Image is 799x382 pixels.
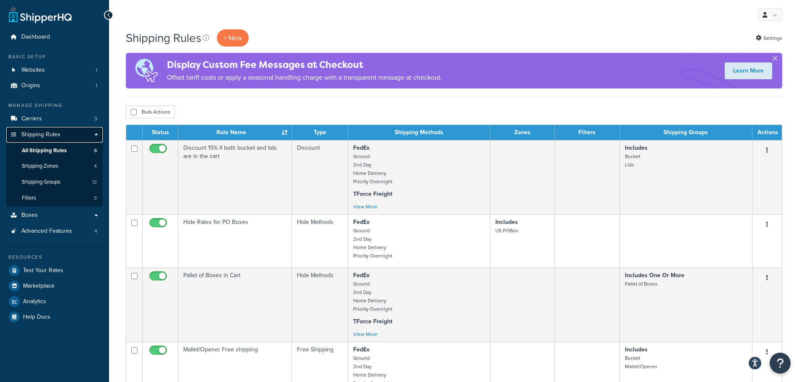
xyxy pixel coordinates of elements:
[625,271,684,280] strong: Includes One Or More
[625,143,648,152] strong: Includes
[770,353,791,374] button: Open Resource Center
[21,67,45,74] span: Websites
[292,214,348,268] td: Hide Methods
[6,62,103,78] a: Websites 1
[353,218,370,226] strong: FedEx
[353,271,370,280] strong: FedEx
[725,62,772,79] a: Learn More
[6,278,103,294] a: Marketplace
[96,67,97,74] span: 1
[555,125,620,140] th: Filters
[6,102,103,109] div: Manage Shipping
[94,115,97,122] span: 3
[6,294,103,309] a: Analytics
[353,330,377,338] a: View More
[6,223,103,239] a: Advanced Features 4
[6,78,103,94] li: Origins
[21,228,72,235] span: Advanced Features
[126,53,167,88] img: duties-banner-06bc72dcb5fe05cb3f9472aba00be2ae8eb53ab6f0d8bb03d382ba314ac3c341.png
[620,125,752,140] th: Shipping Groups
[353,143,370,152] strong: FedEx
[178,140,292,214] td: Discount 15% if both bucket and lids are in the cart
[6,62,103,78] li: Websites
[23,267,63,274] span: Test Your Rates
[6,127,103,207] li: Shipping Rules
[9,6,72,23] a: ShipperHQ Home
[96,82,97,89] span: 1
[752,125,782,140] th: Actions
[6,254,103,261] div: Resources
[625,153,640,169] small: Bucket Lids
[6,174,103,190] a: Shipping Groups 12
[94,147,97,154] span: 8
[292,140,348,214] td: Discount
[6,174,103,190] li: Shipping Groups
[23,314,50,321] span: Help Docs
[6,208,103,223] a: Boxes
[6,143,103,159] li: All Shipping Rules
[22,147,67,154] span: All Shipping Rules
[348,125,490,140] th: Shipping Methods
[353,190,393,198] strong: TForce Freight
[495,218,518,226] strong: Includes
[625,354,657,370] small: Bucket Mallet/Opener
[490,125,555,140] th: Zones
[6,29,103,45] a: Dashboard
[23,283,55,290] span: Marketplace
[23,298,46,305] span: Analytics
[21,82,40,89] span: Origins
[178,125,292,140] th: Rule Name : activate to sort column ascending
[353,227,392,260] small: Ground 2nd Day Home Delivery Priority Overnight
[167,72,442,83] p: Offset tariff costs or apply a seasonal handling charge with a transparent message at checkout.
[6,309,103,325] a: Help Docs
[167,58,442,72] h4: Display Custom Fee Messages at Checkout
[22,179,60,186] span: Shipping Groups
[6,143,103,159] a: All Shipping Rules 8
[217,29,249,47] p: + New
[6,111,103,127] a: Carriers 3
[353,153,392,185] small: Ground 2nd Day Home Delivery Priority Overnight
[21,115,42,122] span: Carriers
[353,280,392,313] small: Ground 2nd Day Home Delivery Priority Overnight
[178,268,292,342] td: Pallet of Boxes in Cart
[495,227,518,234] small: US POBox
[22,195,36,202] span: Filters
[353,317,393,326] strong: TForce Freight
[6,159,103,174] li: Shipping Zones
[6,111,103,127] li: Carriers
[21,131,60,138] span: Shipping Rules
[22,163,58,170] span: Shipping Zones
[178,214,292,268] td: Hide Rates for PO Boxes
[625,345,648,354] strong: Includes
[94,195,97,202] span: 3
[21,212,38,219] span: Boxes
[6,78,103,94] a: Origins 1
[292,125,348,140] th: Type
[6,190,103,206] a: Filters 3
[756,32,782,44] a: Settings
[94,163,97,170] span: 4
[126,30,201,46] h1: Shipping Rules
[6,53,103,60] div: Basic Setup
[143,125,178,140] th: Status
[353,203,377,210] a: View More
[6,223,103,239] li: Advanced Features
[92,179,97,186] span: 12
[94,228,97,235] span: 4
[625,280,658,288] small: Pallet of Boxes
[6,263,103,278] a: Test Your Rates
[126,106,175,118] button: Bulk Actions
[6,190,103,206] li: Filters
[6,127,103,143] a: Shipping Rules
[292,268,348,342] td: Hide Methods
[6,159,103,174] a: Shipping Zones 4
[21,34,50,41] span: Dashboard
[353,345,370,354] strong: FedEx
